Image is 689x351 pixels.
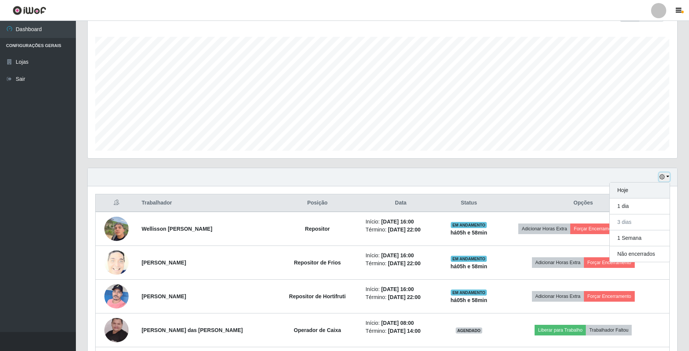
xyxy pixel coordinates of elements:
button: Adicionar Horas Extra [532,291,584,302]
time: [DATE] 14:00 [388,328,421,334]
button: 1 Semana [610,230,670,246]
li: Início: [365,252,436,260]
button: Não encerrados [610,246,670,262]
img: 1746292948519.jpeg [104,248,129,278]
strong: há 05 h e 58 min [451,297,488,303]
span: EM ANDAMENTO [451,222,487,228]
time: [DATE] 08:00 [381,320,414,326]
button: Forçar Encerramento [584,291,635,302]
li: Início: [365,319,436,327]
th: Status [440,194,497,212]
th: Posição [274,194,361,212]
li: Término: [365,327,436,335]
strong: Repositor de Hortifruti [289,293,346,299]
strong: Repositor de Frios [294,260,341,266]
li: Término: [365,226,436,234]
img: 1741957735844.jpeg [104,212,129,245]
strong: [PERSON_NAME] das [PERSON_NAME] [142,327,243,333]
button: Hoje [610,183,670,198]
th: Data [361,194,440,212]
button: Liberar para Trabalho [535,325,586,335]
li: Início: [365,218,436,226]
strong: há 05 h e 58 min [451,263,488,269]
time: [DATE] 22:00 [388,260,421,266]
time: [DATE] 16:00 [381,286,414,292]
time: [DATE] 16:00 [381,219,414,225]
button: Adicionar Horas Extra [532,257,584,268]
button: 1 dia [610,198,670,214]
th: Opções [497,194,669,212]
strong: [PERSON_NAME] [142,260,186,266]
img: CoreUI Logo [13,6,46,15]
li: Término: [365,293,436,301]
strong: há 05 h e 58 min [451,230,488,236]
li: Término: [365,260,436,268]
time: [DATE] 22:00 [388,227,421,233]
img: 1735860830923.jpeg [104,280,129,312]
button: Forçar Encerramento [584,257,635,268]
span: EM ANDAMENTO [451,256,487,262]
button: 3 dias [610,214,670,230]
li: Início: [365,285,436,293]
button: Trabalhador Faltou [586,325,632,335]
button: Forçar Encerramento [570,224,621,234]
button: Adicionar Horas Extra [518,224,570,234]
span: EM ANDAMENTO [451,290,487,296]
time: [DATE] 22:00 [388,294,421,300]
strong: [PERSON_NAME] [142,293,186,299]
time: [DATE] 16:00 [381,252,414,258]
strong: Operador de Caixa [294,327,341,333]
strong: Repositor [305,226,330,232]
span: AGENDADO [456,327,482,334]
th: Trabalhador [137,194,274,212]
strong: Wellisson [PERSON_NAME] [142,226,212,232]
